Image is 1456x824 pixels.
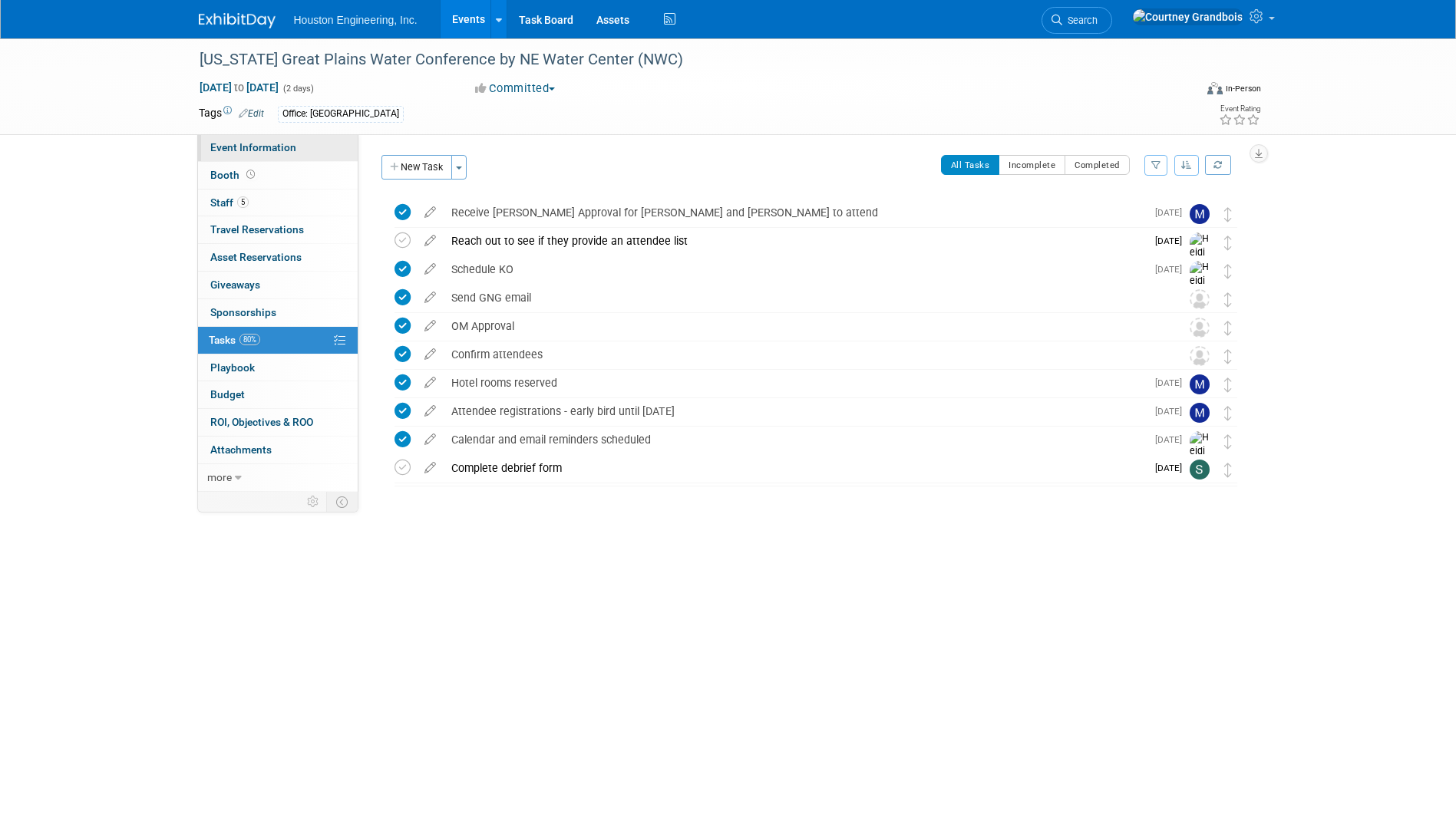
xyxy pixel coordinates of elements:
i: Move task [1224,207,1232,222]
span: Booth [210,169,258,181]
span: Sponsorships [210,306,276,318]
div: Calendar and email reminders scheduled [444,427,1146,453]
span: Tasks [209,334,260,346]
span: Event Information [210,141,296,153]
img: Heidi Joarnt [1190,261,1213,315]
img: Format-Inperson.png [1207,82,1223,94]
img: Mayra Nanclares [1190,403,1210,423]
span: [DATE] [1155,406,1190,417]
a: Budget [198,381,358,408]
i: Move task [1224,236,1232,250]
img: Heidi Joarnt [1190,431,1213,486]
a: Giveaways [198,272,358,298]
img: Unassigned [1190,346,1210,366]
div: Schedule KO [444,256,1146,282]
img: ExhibitDay [199,13,276,28]
span: Asset Reservations [210,251,302,263]
div: Reach out to see if they provide an attendee list [444,228,1146,254]
i: Move task [1224,264,1232,279]
a: Booth [198,162,358,189]
div: Confirm attendees [444,341,1159,368]
i: Move task [1224,292,1232,307]
div: [US_STATE] Great Plains Water Conference by NE Water Center (NWC) [194,46,1171,74]
a: edit [417,206,444,219]
div: OM Approval [444,313,1159,339]
span: [DATE] [1155,207,1190,218]
span: Giveaways [210,279,260,291]
a: edit [417,234,444,248]
img: Mayra Nanclares [1190,374,1210,394]
span: [DATE] [1155,264,1190,275]
span: [DATE] [1155,463,1190,473]
span: more [207,471,232,483]
a: edit [417,348,444,361]
button: New Task [381,155,452,180]
span: to [232,81,246,94]
a: Attachments [198,437,358,463]
span: ROI, Objectives & ROO [210,416,313,428]
td: Tags [199,105,264,123]
a: edit [417,461,444,475]
img: Courtney Grandbois [1132,8,1243,25]
span: [DATE] [1155,236,1190,246]
a: Playbook [198,354,358,381]
span: (2 days) [282,84,314,94]
div: Event Format [1104,80,1262,103]
span: Attachments [210,443,272,456]
img: Mayra Nanclares [1190,204,1210,224]
div: Office: [GEOGRAPHIC_DATA] [278,106,404,122]
span: [DATE] [1155,377,1190,388]
a: edit [417,376,444,390]
img: Unassigned [1190,318,1210,338]
button: Incomplete [999,155,1065,175]
a: Event Information [198,134,358,161]
a: edit [417,262,444,276]
span: [DATE] [DATE] [199,81,279,94]
td: Personalize Event Tab Strip [300,492,327,512]
i: Move task [1224,349,1232,364]
div: In-Person [1225,83,1261,94]
a: more [198,464,358,491]
span: Playbook [210,361,255,374]
a: Asset Reservations [198,244,358,271]
a: edit [417,291,444,305]
span: Booth not reserved yet [243,169,258,180]
a: edit [417,319,444,333]
i: Move task [1224,377,1232,392]
span: Staff [210,196,249,209]
a: Edit [239,108,264,119]
td: Toggle Event Tabs [326,492,358,512]
span: Houston Engineering, Inc. [294,14,418,26]
i: Move task [1224,463,1232,477]
a: ROI, Objectives & ROO [198,409,358,436]
span: Budget [210,388,245,400]
img: Heidi Joarnt [1190,232,1213,287]
img: Sara Mechtenberg [1190,460,1210,480]
button: Completed [1065,155,1130,175]
span: Search [1062,15,1098,26]
img: Unassigned [1190,289,1210,309]
div: Complete debrief form [444,455,1146,481]
i: Move task [1224,406,1232,420]
a: Search [1042,7,1112,34]
a: edit [417,433,444,447]
div: Event Rating [1219,105,1260,113]
a: edit [417,404,444,418]
a: Travel Reservations [198,216,358,243]
a: Refresh [1205,155,1231,175]
a: Tasks80% [198,327,358,354]
span: Travel Reservations [210,223,304,236]
span: 80% [239,334,260,345]
button: Committed [470,81,561,97]
span: 5 [237,196,249,208]
div: Hotel rooms reserved [444,370,1146,396]
span: [DATE] [1155,434,1190,445]
a: Sponsorships [198,299,358,326]
div: Send GNG email [444,285,1159,311]
div: Attendee registrations - early bird until [DATE] [444,398,1146,424]
a: Staff5 [198,190,358,216]
i: Move task [1224,434,1232,449]
div: Receive [PERSON_NAME] Approval for [PERSON_NAME] and [PERSON_NAME] to attend [444,199,1146,226]
button: All Tasks [941,155,1000,175]
i: Move task [1224,321,1232,335]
